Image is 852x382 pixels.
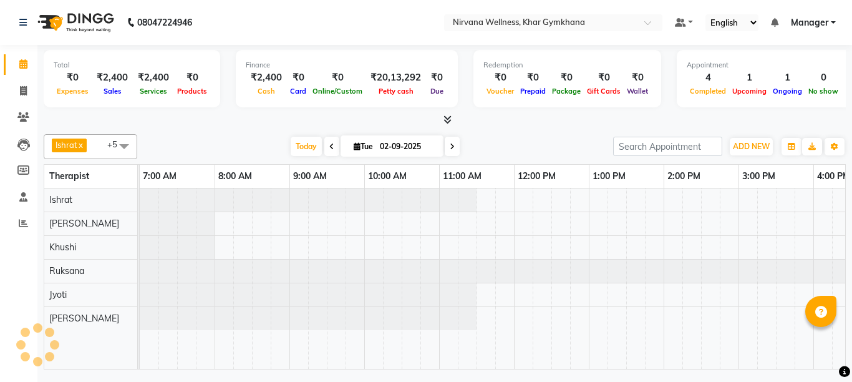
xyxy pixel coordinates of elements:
span: Expenses [54,87,92,95]
span: [PERSON_NAME] [49,313,119,324]
a: 3:00 PM [739,167,778,185]
span: Products [174,87,210,95]
button: ADD NEW [730,138,773,155]
a: 9:00 AM [290,167,330,185]
a: 7:00 AM [140,167,180,185]
a: x [77,140,83,150]
a: 2:00 PM [664,167,704,185]
div: Redemption [483,60,651,71]
div: ₹0 [549,71,584,85]
span: +5 [107,139,127,149]
span: Ishrat [49,194,72,205]
span: Prepaid [517,87,549,95]
div: Total [54,60,210,71]
div: ₹0 [426,71,448,85]
span: Upcoming [729,87,770,95]
span: Tue [351,142,376,151]
span: Online/Custom [309,87,365,95]
div: ₹0 [483,71,517,85]
span: [PERSON_NAME] [49,218,119,229]
span: Therapist [49,170,89,182]
div: ₹2,400 [133,71,174,85]
span: Today [291,137,322,156]
div: 1 [770,71,805,85]
b: 08047224946 [137,5,192,40]
a: 12:00 PM [515,167,559,185]
div: 1 [729,71,770,85]
span: Gift Cards [584,87,624,95]
div: ₹2,400 [246,71,287,85]
span: ADD NEW [733,142,770,151]
span: Services [137,87,170,95]
span: Card [287,87,309,95]
span: Wallet [624,87,651,95]
div: ₹0 [54,71,92,85]
span: Package [549,87,584,95]
input: 2025-09-02 [376,137,438,156]
div: 0 [805,71,841,85]
span: Cash [254,87,278,95]
span: Manager [791,16,828,29]
span: Ruksana [49,265,84,277]
span: Ongoing [770,87,805,95]
div: Finance [246,60,448,71]
a: 8:00 AM [215,167,255,185]
a: 11:00 AM [440,167,485,185]
span: Petty cash [375,87,417,95]
input: Search Appointment [613,137,722,156]
div: ₹2,400 [92,71,133,85]
span: No show [805,87,841,95]
span: Sales [100,87,125,95]
div: Appointment [687,60,841,71]
div: ₹0 [174,71,210,85]
span: Jyoti [49,289,67,300]
span: Completed [687,87,729,95]
a: 10:00 AM [365,167,410,185]
div: 4 [687,71,729,85]
span: Ishrat [56,140,77,150]
div: ₹0 [309,71,365,85]
div: ₹0 [624,71,651,85]
div: ₹0 [584,71,624,85]
div: ₹0 [517,71,549,85]
div: ₹0 [287,71,309,85]
span: Khushi [49,242,76,253]
img: logo [32,5,117,40]
div: ₹20,13,292 [365,71,426,85]
a: 1:00 PM [589,167,629,185]
span: Voucher [483,87,517,95]
span: Due [427,87,447,95]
